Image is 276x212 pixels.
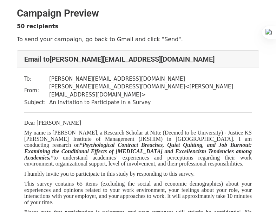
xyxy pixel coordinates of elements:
[17,23,58,30] strong: 50 recipients
[17,36,259,43] p: To send your campaign, go back to Gmail and click "Send".
[17,7,259,19] h2: Campaign Preview
[24,171,195,177] span: I humbly invite you to participate in this study by responding to this survey.
[24,55,252,63] h4: Email to [PERSON_NAME][EMAIL_ADDRESS][DOMAIN_NAME]
[24,99,49,107] td: Subject:
[49,83,252,99] td: [PERSON_NAME][EMAIL_ADDRESS][DOMAIN_NAME] < [PERSON_NAME][EMAIL_ADDRESS][DOMAIN_NAME] >
[24,181,252,205] span: This survey contains 65 items (excluding the social and economic demographics) about your experie...
[24,130,252,167] span: My name is [PERSON_NAME], a Research Scholar at Nitte (Deemed to be University) - Justice KS [PER...
[24,75,49,83] td: To:
[24,83,49,99] td: From:
[24,120,81,126] span: Dear [PERSON_NAME]
[24,142,252,160] i: “Psychological Contract Breaches, Quiet Quitting, and Job Burnout: Examining the Conditional Effe...
[49,99,252,107] td: An Invitation to Participate in a Survey
[49,75,252,83] td: [PERSON_NAME][EMAIL_ADDRESS][DOMAIN_NAME]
